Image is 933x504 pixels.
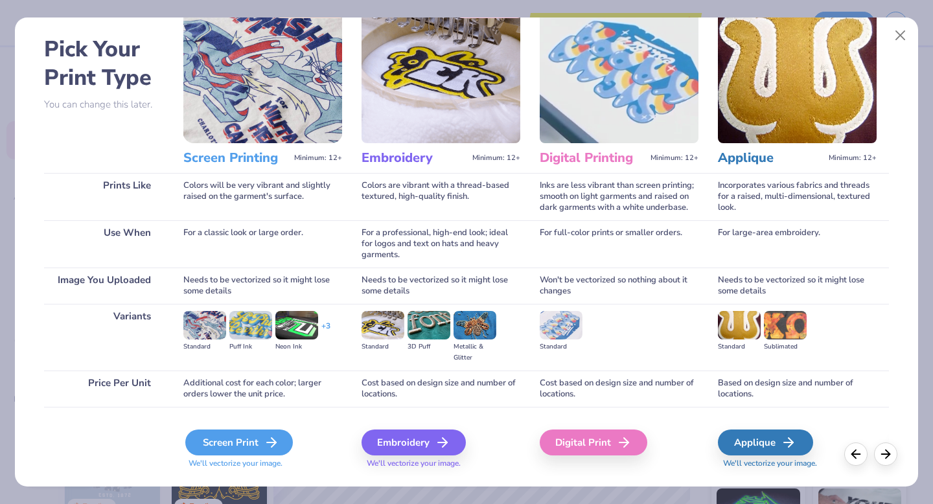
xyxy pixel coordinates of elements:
[718,341,761,352] div: Standard
[183,341,226,352] div: Standard
[321,321,330,343] div: + 3
[540,430,647,455] div: Digital Print
[540,220,698,268] div: For full-color prints or smaller orders.
[540,173,698,220] div: Inks are less vibrant than screen printing; smooth on light garments and raised on dark garments ...
[362,311,404,339] img: Standard
[229,341,272,352] div: Puff Ink
[888,23,913,48] button: Close
[540,311,582,339] img: Standard
[362,458,520,469] span: We'll vectorize your image.
[472,154,520,163] span: Minimum: 12+
[408,341,450,352] div: 3D Puff
[362,268,520,304] div: Needs to be vectorized so it might lose some details
[718,10,877,143] img: Applique
[540,150,645,166] h3: Digital Printing
[454,311,496,339] img: Metallic & Glitter
[275,311,318,339] img: Neon Ink
[718,220,877,268] div: For large-area embroidery.
[362,430,466,455] div: Embroidery
[362,220,520,268] div: For a professional, high-end look; ideal for logos and text on hats and heavy garments.
[540,268,698,304] div: Won't be vectorized so nothing about it changes
[540,371,698,407] div: Cost based on design size and number of locations.
[764,341,807,352] div: Sublimated
[362,173,520,220] div: Colors are vibrant with a thread-based textured, high-quality finish.
[44,268,164,304] div: Image You Uploaded
[183,371,342,407] div: Additional cost for each color; larger orders lower the unit price.
[44,35,164,92] h2: Pick Your Print Type
[183,10,342,143] img: Screen Printing
[183,150,289,166] h3: Screen Printing
[718,458,877,469] span: We'll vectorize your image.
[185,430,293,455] div: Screen Print
[718,268,877,304] div: Needs to be vectorized so it might lose some details
[44,99,164,110] p: You can change this later.
[362,150,467,166] h3: Embroidery
[718,150,824,166] h3: Applique
[44,304,164,371] div: Variants
[229,311,272,339] img: Puff Ink
[764,311,807,339] img: Sublimated
[362,341,404,352] div: Standard
[183,173,342,220] div: Colors will be very vibrant and slightly raised on the garment's surface.
[183,268,342,304] div: Needs to be vectorized so it might lose some details
[718,371,877,407] div: Based on design size and number of locations.
[294,154,342,163] span: Minimum: 12+
[362,10,520,143] img: Embroidery
[362,371,520,407] div: Cost based on design size and number of locations.
[44,371,164,407] div: Price Per Unit
[408,311,450,339] img: 3D Puff
[540,341,582,352] div: Standard
[44,173,164,220] div: Prints Like
[829,154,877,163] span: Minimum: 12+
[275,341,318,352] div: Neon Ink
[651,154,698,163] span: Minimum: 12+
[183,311,226,339] img: Standard
[718,311,761,339] img: Standard
[718,173,877,220] div: Incorporates various fabrics and threads for a raised, multi-dimensional, textured look.
[183,220,342,268] div: For a classic look or large order.
[718,430,813,455] div: Applique
[454,341,496,363] div: Metallic & Glitter
[44,220,164,268] div: Use When
[540,10,698,143] img: Digital Printing
[183,458,342,469] span: We'll vectorize your image.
